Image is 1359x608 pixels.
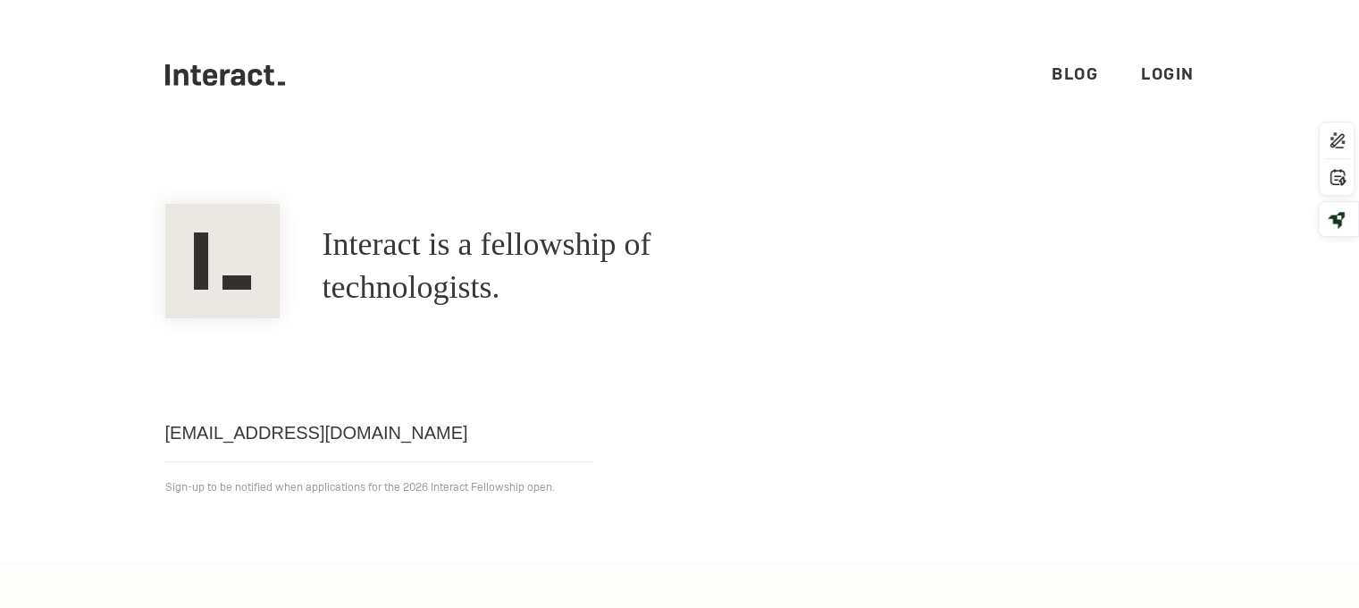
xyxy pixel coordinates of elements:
[1141,63,1195,84] a: Login
[165,404,594,462] input: Email address...
[1052,63,1098,84] a: Blog
[165,204,280,318] img: Interact Logo
[323,224,805,309] h1: Interact is a fellowship of technologists.
[165,477,1195,498] p: Sign-up to be notified when applications for the 2026 Interact Fellowship open.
